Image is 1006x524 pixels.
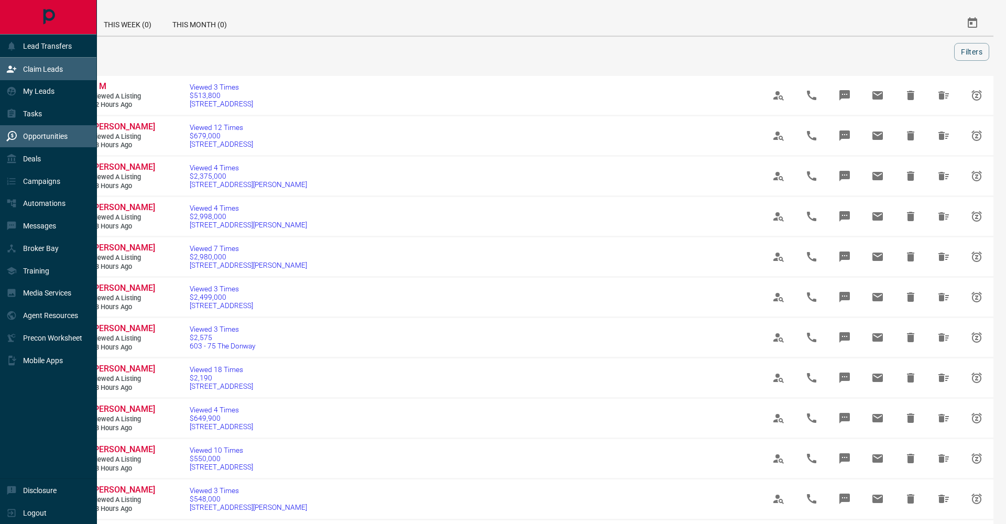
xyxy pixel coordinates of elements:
span: Call [799,163,824,189]
span: Call [799,204,824,229]
span: Message [832,123,857,148]
a: [PERSON_NAME] [92,283,155,294]
span: Hide All from S M [931,83,956,108]
span: View Profile [766,244,791,269]
span: [PERSON_NAME] [92,162,155,172]
span: Hide [898,406,923,431]
span: $649,900 [190,414,253,422]
span: Snooze [964,123,989,148]
span: [STREET_ADDRESS] [190,140,253,148]
span: Message [832,365,857,390]
span: Viewed 3 Times [190,325,255,333]
span: 13 hours ago [92,141,155,150]
a: [PERSON_NAME] [92,485,155,496]
span: [PERSON_NAME] [92,485,155,495]
span: View Profile [766,406,791,431]
span: [STREET_ADDRESS] [190,301,253,310]
span: Call [799,486,824,511]
span: Hide [898,285,923,310]
span: [PERSON_NAME] [92,364,155,374]
span: Viewed a Listing [92,133,155,141]
a: Viewed 4 Times$2,998,000[STREET_ADDRESS][PERSON_NAME] [190,204,307,229]
span: [PERSON_NAME] [92,243,155,253]
span: Hide [898,446,923,471]
span: Email [865,163,890,189]
span: 13 hours ago [92,464,155,473]
span: Hide All from Mark Martinez [931,486,956,511]
span: [STREET_ADDRESS] [190,463,253,471]
span: Email [865,446,890,471]
span: Viewed 3 Times [190,83,253,91]
span: Snooze [964,83,989,108]
span: View Profile [766,486,791,511]
span: Call [799,83,824,108]
span: [STREET_ADDRESS] [190,422,253,431]
a: [PERSON_NAME] [92,243,155,254]
span: [PERSON_NAME] [92,122,155,132]
span: View Profile [766,123,791,148]
span: Hide All from RJ Mallari [931,365,956,390]
span: Hide [898,365,923,390]
a: [PERSON_NAME] [92,444,155,455]
span: Snooze [964,204,989,229]
span: Message [832,244,857,269]
a: S M [92,81,155,92]
a: Viewed 4 Times$649,900[STREET_ADDRESS] [190,406,253,431]
span: [STREET_ADDRESS] [190,100,253,108]
span: Email [865,244,890,269]
span: Viewed 7 Times [190,244,307,253]
span: Viewed 4 Times [190,204,307,212]
span: Viewed a Listing [92,92,155,101]
span: 13 hours ago [92,424,155,433]
button: Select Date Range [960,10,985,36]
span: View Profile [766,285,791,310]
div: This Week (0) [93,10,162,36]
a: Viewed 3 Times$2,575603 - 75 The Donway [190,325,255,350]
span: Viewed 18 Times [190,365,253,374]
span: Hide All from Nodir Musaev [931,406,956,431]
span: Message [832,325,857,350]
span: Email [865,325,890,350]
span: Snooze [964,486,989,511]
span: Call [799,244,824,269]
a: [PERSON_NAME] [92,122,155,133]
span: [STREET_ADDRESS][PERSON_NAME] [190,503,307,511]
a: Viewed 3 Times$513,800[STREET_ADDRESS] [190,83,253,108]
span: Email [865,83,890,108]
span: Call [799,325,824,350]
span: Hide All from Tom Lee [931,163,956,189]
span: 13 hours ago [92,343,155,352]
span: Hide [898,163,923,189]
span: Email [865,285,890,310]
a: Viewed 3 Times$2,499,000[STREET_ADDRESS] [190,285,253,310]
span: Hide [898,244,923,269]
span: $2,190 [190,374,253,382]
span: Email [865,486,890,511]
span: $548,000 [190,495,307,503]
span: $679,000 [190,132,253,140]
div: This Month (0) [162,10,237,36]
span: $2,375,000 [190,172,307,180]
span: Hide [898,486,923,511]
span: Snooze [964,163,989,189]
span: View Profile [766,204,791,229]
span: Viewed a Listing [92,173,155,182]
span: Message [832,446,857,471]
span: Message [832,406,857,431]
span: Viewed a Listing [92,294,155,303]
span: Viewed 3 Times [190,486,307,495]
span: [PERSON_NAME] [92,404,155,414]
a: Viewed 3 Times$548,000[STREET_ADDRESS][PERSON_NAME] [190,486,307,511]
a: Viewed 10 Times$550,000[STREET_ADDRESS] [190,446,253,471]
span: Call [799,446,824,471]
span: 13 hours ago [92,384,155,392]
a: Viewed 18 Times$2,190[STREET_ADDRESS] [190,365,253,390]
span: Viewed a Listing [92,213,155,222]
span: $513,800 [190,91,253,100]
a: [PERSON_NAME] [92,404,155,415]
span: Call [799,365,824,390]
span: Message [832,285,857,310]
span: Call [799,406,824,431]
span: View Profile [766,365,791,390]
span: Viewed 4 Times [190,163,307,172]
